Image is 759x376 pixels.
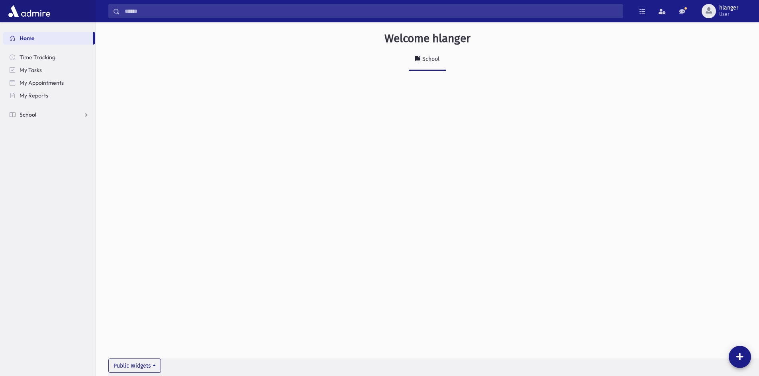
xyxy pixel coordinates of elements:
a: School [3,108,95,121]
a: Home [3,32,93,45]
span: Time Tracking [20,54,55,61]
span: My Reports [20,92,48,99]
span: Home [20,35,35,42]
span: hlanger [719,5,738,11]
a: Time Tracking [3,51,95,64]
span: User [719,11,738,18]
img: AdmirePro [6,3,52,19]
a: My Tasks [3,64,95,76]
span: My Appointments [20,79,64,86]
a: My Appointments [3,76,95,89]
input: Search [120,4,623,18]
h3: Welcome hlanger [384,32,471,45]
a: My Reports [3,89,95,102]
span: School [20,111,36,118]
div: School [421,56,439,62]
span: My Tasks [20,66,42,74]
button: Public Widgets [108,358,161,373]
a: School [409,49,446,71]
